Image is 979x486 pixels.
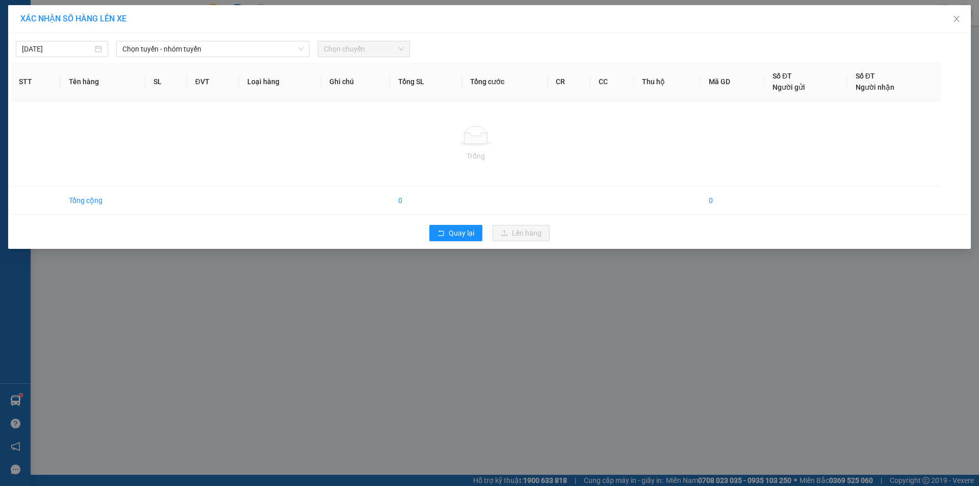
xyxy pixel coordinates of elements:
td: 0 [390,187,462,215]
div: VP [GEOGRAPHIC_DATA] [119,9,223,33]
span: XÁC NHẬN SỐ HÀNG LÊN XE [20,14,126,23]
th: Ghi chú [321,62,391,101]
th: Mã GD [701,62,764,101]
span: Số ĐT [772,72,792,80]
td: 0 [701,187,764,215]
input: 14/10/2025 [22,43,93,55]
span: Chọn chuyến [324,41,404,57]
span: Người nhận [856,83,894,91]
span: close [952,15,961,23]
th: Thu hộ [634,62,700,101]
span: DĐ: [119,53,134,64]
span: Chọn tuyến - nhóm tuyến [122,41,303,57]
span: Số ĐT [856,72,875,80]
span: nhi đồng 2 [134,47,207,65]
span: Nhận: [119,10,144,20]
button: Close [942,5,971,34]
span: Quay lại [449,227,474,239]
th: CC [590,62,634,101]
button: uploadLên hàng [493,225,550,241]
span: Gửi: [9,10,24,20]
td: Tổng cộng [61,187,145,215]
span: rollback [437,229,445,238]
div: Trống [19,150,933,162]
th: Tổng cước [462,62,548,101]
div: 0359179592 [119,33,223,47]
th: SL [145,62,187,101]
div: VP [GEOGRAPHIC_DATA] [9,9,112,33]
th: ĐVT [187,62,239,101]
th: Loại hàng [239,62,321,101]
span: down [298,46,304,52]
th: Tổng SL [390,62,462,101]
th: CR [548,62,591,101]
th: STT [11,62,61,101]
div: 50.000 [8,71,114,84]
button: rollbackQuay lại [429,225,482,241]
th: Tên hàng [61,62,145,101]
span: Người gửi [772,83,805,91]
span: CR : [8,72,23,83]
